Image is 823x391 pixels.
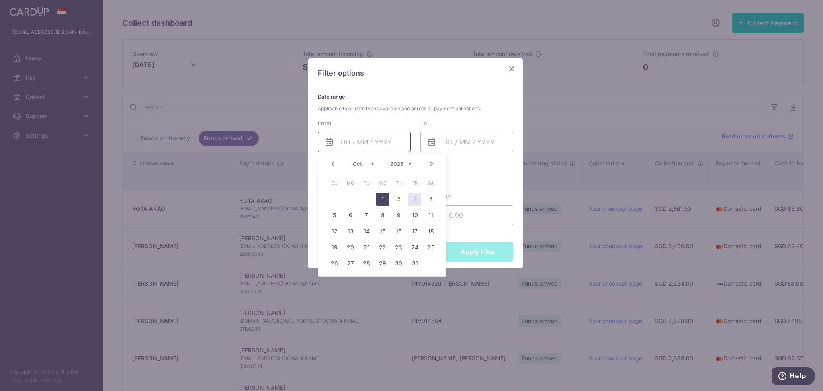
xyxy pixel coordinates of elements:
[18,6,35,13] span: Help
[328,241,341,254] a: 19
[328,209,341,222] a: 5
[420,132,513,152] input: DD / MM / YYYY
[408,193,421,206] a: 3
[376,225,389,238] a: 15
[360,257,373,270] a: 28
[424,241,437,254] a: 25
[408,209,421,222] a: 10
[408,177,421,189] span: Friday
[360,225,373,238] a: 14
[424,193,437,206] a: 4
[318,105,513,113] span: Applicable to all date types available and across all payment collections.
[392,209,405,222] a: 9
[420,119,427,127] label: To
[376,241,389,254] a: 22
[507,64,516,74] button: Close
[427,159,436,169] a: Next
[376,177,389,189] span: Wednesday
[328,257,341,270] a: 26
[318,119,331,127] label: From
[318,92,513,113] p: Date range
[408,241,421,254] a: 24
[420,205,513,225] input: 0.00
[424,177,437,189] span: Saturday
[344,241,357,254] a: 20
[392,241,405,254] a: 23
[318,132,411,152] input: DD / MM / YYYY
[328,225,341,238] a: 12
[360,177,373,189] span: Tuesday
[328,159,338,169] a: Prev
[408,257,421,270] a: 31
[376,209,389,222] a: 8
[344,225,357,238] a: 13
[376,257,389,270] a: 29
[392,257,405,270] a: 30
[328,177,341,189] span: Sunday
[344,257,357,270] a: 27
[376,193,389,206] a: 1
[392,177,405,189] span: Thursday
[318,68,513,78] p: Filter options
[424,209,437,222] a: 11
[360,241,373,254] a: 21
[424,225,437,238] a: 18
[772,367,815,387] iframe: Opens a widget where you can find more information
[360,209,373,222] a: 7
[408,225,421,238] a: 17
[392,193,405,206] a: 2
[392,225,405,238] a: 16
[344,177,357,189] span: Monday
[344,209,357,222] a: 6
